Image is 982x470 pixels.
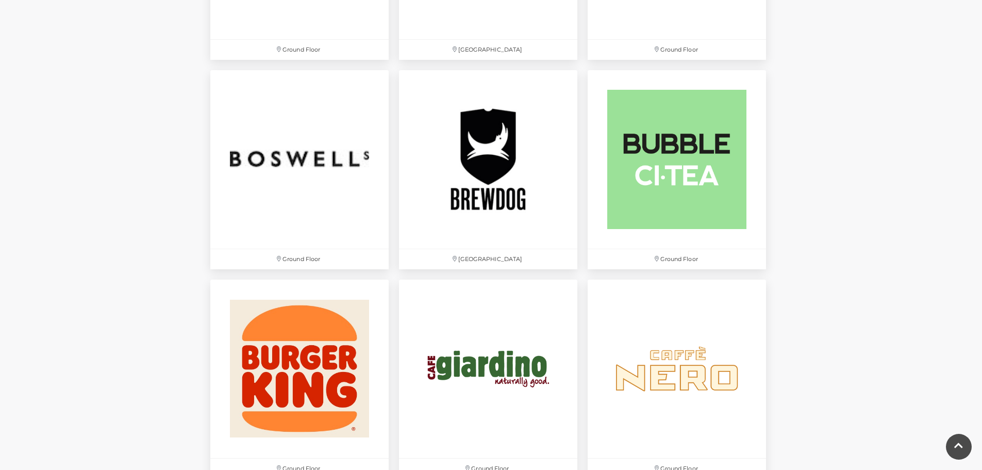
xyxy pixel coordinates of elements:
[399,40,577,60] p: [GEOGRAPHIC_DATA]
[588,249,766,269] p: Ground Floor
[588,40,766,60] p: Ground Floor
[582,65,771,274] a: Ground Floor
[399,249,577,269] p: [GEOGRAPHIC_DATA]
[394,65,582,274] a: [GEOGRAPHIC_DATA]
[210,40,389,60] p: Ground Floor
[210,249,389,269] p: Ground Floor
[205,65,394,274] a: Ground Floor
